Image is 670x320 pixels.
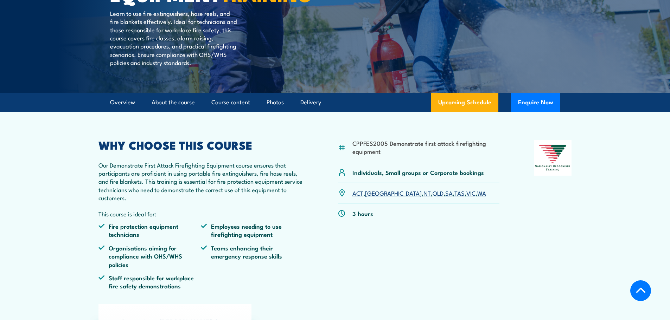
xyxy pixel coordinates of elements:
p: This course is ideal for: [98,210,304,218]
img: Nationally Recognised Training logo. [534,140,572,176]
li: Fire protection equipment technicians [98,222,201,239]
h2: WHY CHOOSE THIS COURSE [98,140,304,150]
p: Our Demonstrate First Attack Firefighting Equipment course ensures that participants are proficie... [98,161,304,202]
a: Course content [211,93,250,112]
li: Employees needing to use firefighting equipment [201,222,304,239]
a: Photos [267,93,284,112]
a: ACT [352,189,363,197]
a: Delivery [300,93,321,112]
p: , , , , , , , [352,189,486,197]
p: Individuals, Small groups or Corporate bookings [352,168,484,176]
a: VIC [466,189,476,197]
a: TAS [454,189,465,197]
a: [GEOGRAPHIC_DATA] [365,189,422,197]
a: About the course [152,93,195,112]
p: 3 hours [352,209,373,217]
li: CPPFES2005 Demonstrate first attack firefighting equipment [352,139,500,156]
a: QLD [433,189,444,197]
li: Teams enhancing their emergency response skills [201,244,304,268]
p: Learn to use fire extinguishers, hose reels, and fire blankets effectively. Ideal for technicians... [110,9,238,67]
li: Staff responsible for workplace fire safety demonstrations [98,274,201,290]
a: Upcoming Schedule [431,93,498,112]
a: NT [423,189,431,197]
button: Enquire Now [511,93,560,112]
li: Organisations aiming for compliance with OHS/WHS policies [98,244,201,268]
a: WA [477,189,486,197]
a: Overview [110,93,135,112]
a: SA [445,189,453,197]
